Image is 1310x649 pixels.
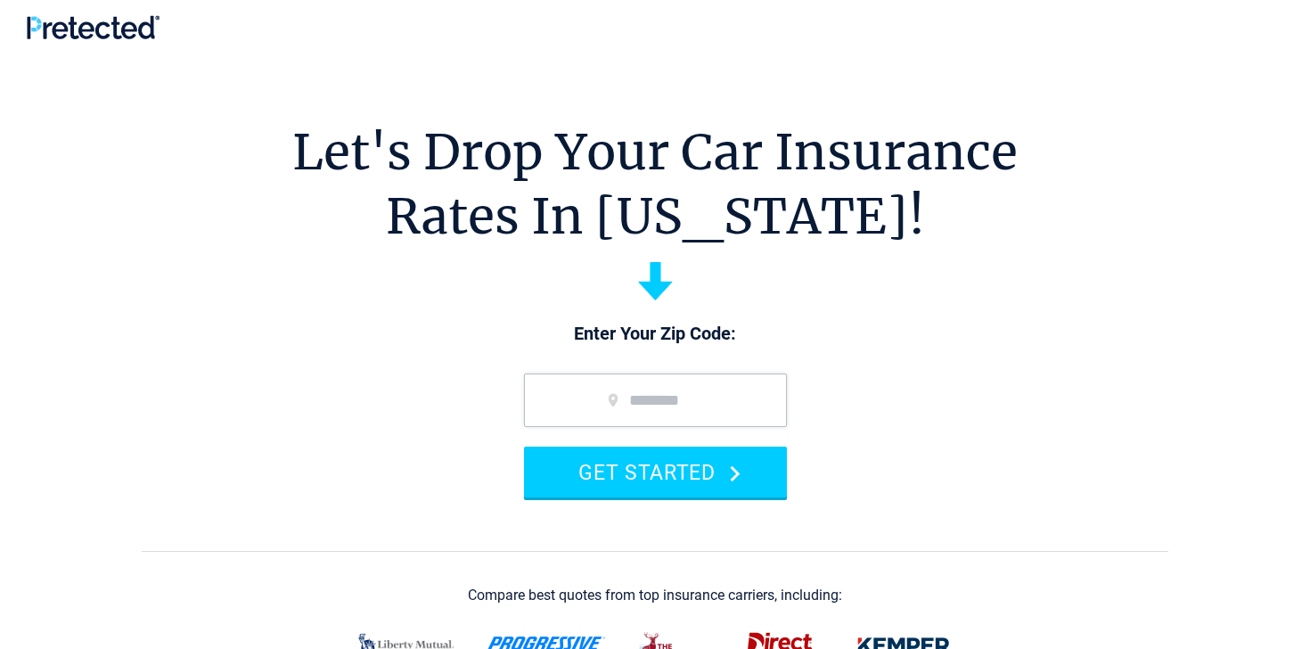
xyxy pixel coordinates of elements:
[506,322,805,347] p: Enter Your Zip Code:
[292,120,1018,249] h1: Let's Drop Your Car Insurance Rates In [US_STATE]!
[524,447,787,497] button: GET STARTED
[468,587,842,604] div: Compare best quotes from top insurance carriers, including:
[27,15,160,39] img: Pretected Logo
[524,374,787,427] input: zip code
